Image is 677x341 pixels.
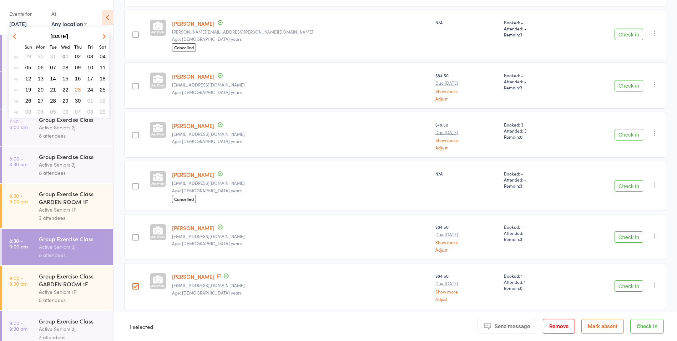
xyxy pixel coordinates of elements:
[62,98,69,104] span: 29
[172,224,214,232] a: [PERSON_NAME]
[39,214,107,222] div: 3 attendees
[23,51,34,61] button: 29
[504,134,565,140] span: Remain:
[435,138,498,142] a: Show more
[9,118,28,130] time: 7:30 - 8:00 am
[39,190,107,206] div: Group Exercise Class GARDEN ROOM 1F
[14,98,18,104] em: 48
[85,74,96,83] button: 17
[435,240,498,244] a: Show more
[9,275,27,286] time: 9:00 - 9:30 am
[85,63,96,72] button: 10
[172,43,196,51] span: Cancelled
[172,234,430,239] small: ewinckler2072@gmail.com
[47,96,59,105] button: 28
[39,123,107,132] div: Active Seniors 2J
[50,75,56,81] span: 14
[97,85,108,94] button: 25
[36,44,45,50] small: Monday
[435,224,498,252] div: $84.50
[75,98,81,104] span: 30
[35,85,46,94] button: 20
[504,273,565,279] span: Booked: 1
[543,319,575,334] button: Remove
[435,289,498,294] a: Show more
[615,29,643,40] button: Check in
[504,224,565,230] span: Booked: -
[172,283,430,288] small: dennywoodburn@bigpond.com
[435,89,498,93] a: Show more
[172,290,242,296] span: Age: [DEMOGRAPHIC_DATA] years
[2,266,113,310] a: 9:00 -9:30 amGroup Exercise Class GARDEN ROOM 1FActive Seniors 1F5 attendees
[38,64,44,70] span: 06
[2,229,113,265] a: 8:30 -9:00 amGroup Exercise ClassActive Seniors 2J8 attendees
[504,84,565,90] span: Remain:
[25,98,31,104] span: 26
[39,296,107,304] div: 5 attendees
[172,187,242,193] span: Age: [DEMOGRAPHIC_DATA] years
[615,80,643,92] button: Check in
[520,134,522,140] span: 0
[172,171,214,178] a: [PERSON_NAME]
[435,19,498,25] div: N/A
[87,75,94,81] span: 17
[504,279,565,285] span: Attended: 1
[47,85,59,94] button: 21
[97,107,108,117] button: 09
[14,54,18,59] em: 44
[39,169,107,177] div: 8 attendees
[504,128,565,134] span: Attended: 3
[2,184,113,228] a: 8:30 -9:00 amGroup Exercise Class GARDEN ROOM 1FActive Seniors 1F3 attendees
[23,107,34,117] button: 03
[435,80,498,85] small: Due [DATE]
[72,63,84,72] button: 09
[62,64,69,70] span: 08
[9,8,44,20] div: Events for
[72,74,84,83] button: 16
[87,98,94,104] span: 01
[97,51,108,61] button: 04
[435,130,498,135] small: Due [DATE]
[504,25,565,31] span: Attended: -
[75,64,81,70] span: 09
[50,64,56,70] span: 07
[172,82,430,87] small: ewstuart@bigpond.com
[60,107,71,117] button: 06
[435,281,498,286] small: Due [DATE]
[47,74,59,83] button: 14
[75,109,81,115] span: 07
[25,64,31,70] span: 05
[172,89,242,95] span: Age: [DEMOGRAPHIC_DATA] years
[25,87,31,93] span: 19
[35,63,46,72] button: 06
[2,72,113,109] a: 7:00 -7:30 amGroup Exercise ClassActive Seniors 2J4 attendees
[39,272,107,288] div: Group Exercise Class GARDEN ROOM 1F
[100,75,106,81] span: 18
[14,76,18,81] em: 46
[85,107,96,117] button: 08
[50,109,56,115] span: 05
[504,170,565,177] span: Booked: -
[72,51,84,61] button: 02
[47,51,59,61] button: 31
[25,53,31,59] span: 29
[62,53,69,59] span: 01
[39,251,107,259] div: 8 attendees
[62,87,69,93] span: 22
[39,235,107,243] div: Group Exercise Class
[23,96,34,105] button: 26
[504,285,565,291] span: Remain:
[435,122,498,150] div: $78.50
[172,122,214,129] a: [PERSON_NAME]
[100,87,106,93] span: 25
[38,53,44,59] span: 30
[25,75,31,81] span: 12
[23,63,34,72] button: 05
[172,36,242,42] span: Age: [DEMOGRAPHIC_DATA] years
[39,317,107,325] div: Group Exercise Class
[504,177,565,183] span: Attended: -
[60,85,71,94] button: 22
[50,98,56,104] span: 28
[87,53,94,59] span: 03
[172,195,196,203] span: Cancelled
